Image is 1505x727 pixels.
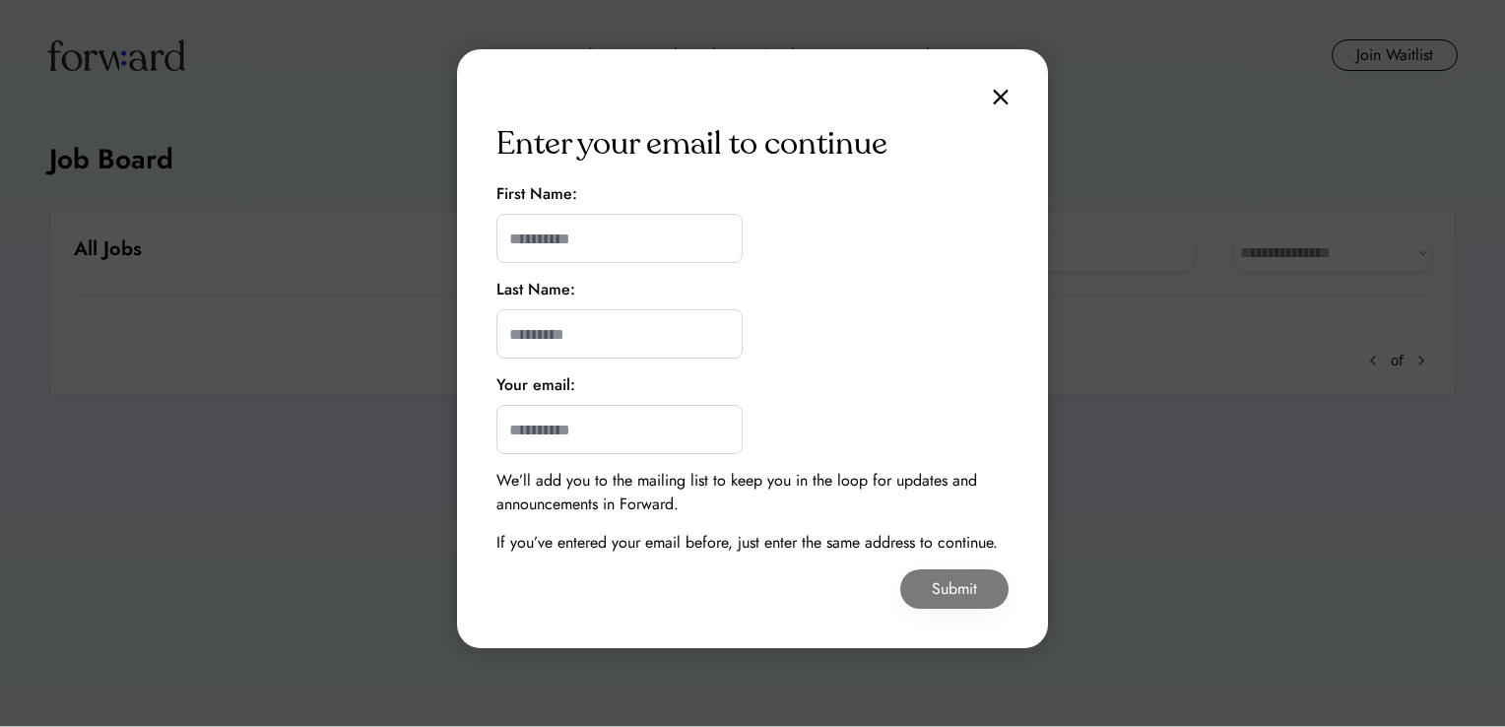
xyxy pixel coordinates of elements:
div: Last Name: [496,278,575,301]
div: We’ll add you to the mailing list to keep you in the loop for updates and announcements in Forward. [496,469,1009,516]
div: Your email: [496,373,575,397]
div: Enter your email to continue [496,120,887,167]
div: First Name: [496,182,577,206]
div: If you’ve entered your email before, just enter the same address to continue. [496,531,998,555]
button: Submit [900,569,1009,609]
img: close.svg [993,89,1009,105]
